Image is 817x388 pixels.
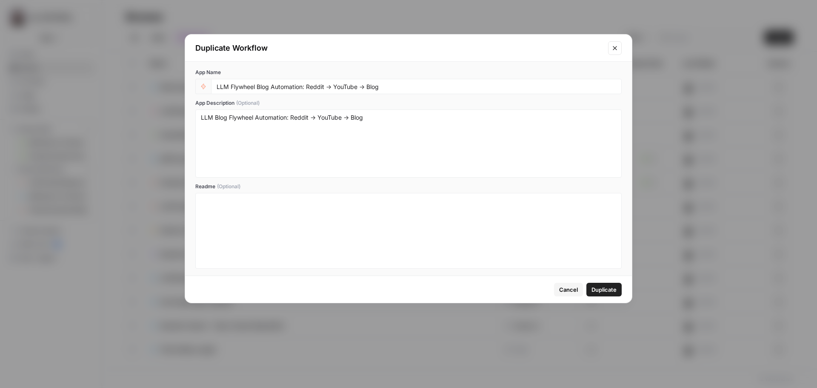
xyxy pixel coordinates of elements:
input: Untitled [217,83,616,90]
span: (Optional) [236,99,260,107]
div: Duplicate Workflow [195,42,603,54]
button: Cancel [554,283,583,296]
textarea: LLM Blog Flywheel Automation: Reddit → YouTube → Blog [201,113,616,174]
button: Close modal [608,41,622,55]
label: App Name [195,69,622,76]
label: App Description [195,99,622,107]
span: (Optional) [217,183,240,190]
span: Duplicate [591,285,617,294]
button: Duplicate [586,283,622,296]
label: Readme [195,183,622,190]
span: Cancel [559,285,578,294]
